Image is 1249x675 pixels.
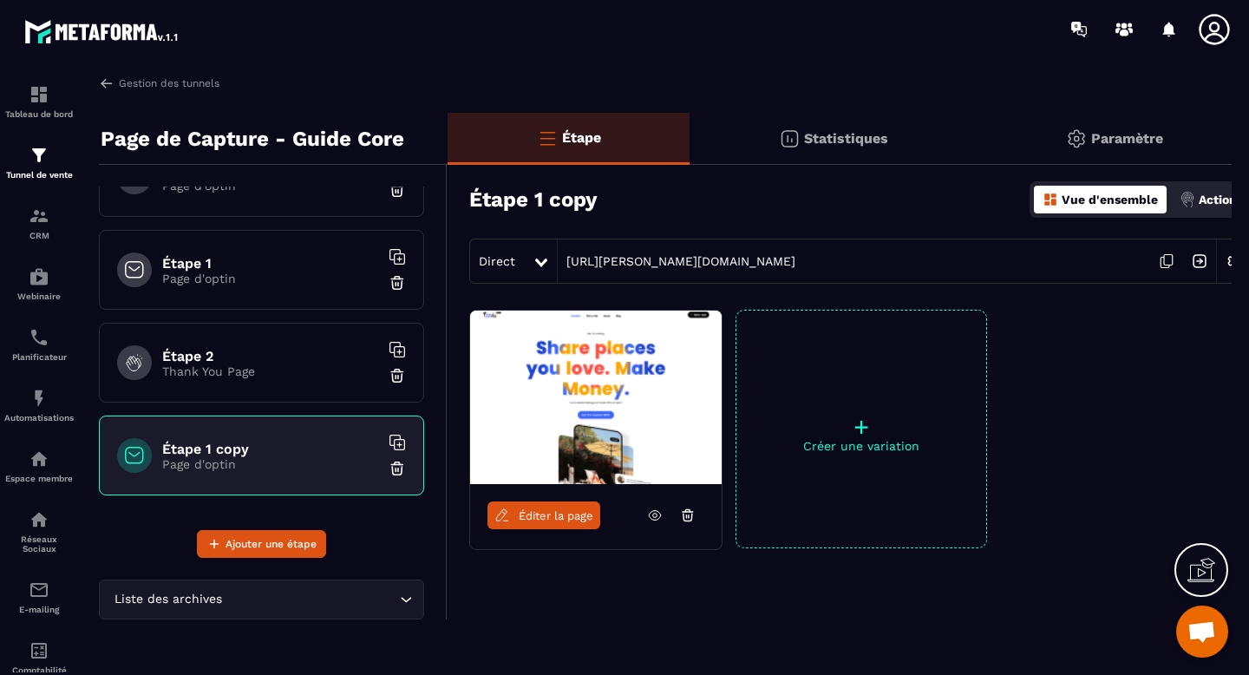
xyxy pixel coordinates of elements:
img: bars-o.4a397970.svg [537,128,558,148]
a: Éditer la page [487,501,600,529]
p: Page de Capture - Guide Core [101,121,404,156]
a: formationformationTunnel de vente [4,132,74,193]
img: formation [29,84,49,105]
a: formationformationCRM [4,193,74,253]
button: Ajouter une étape [197,530,326,558]
p: Thank You Page [162,364,379,378]
p: Tableau de bord [4,109,74,119]
p: Étape [562,129,601,146]
img: trash [389,367,406,384]
img: email [29,580,49,600]
a: emailemailE-mailing [4,567,74,627]
a: [URL][PERSON_NAME][DOMAIN_NAME] [558,254,795,268]
p: Page d'optin [162,457,379,471]
h6: Étape 2 [162,348,379,364]
p: Paramètre [1091,130,1163,147]
p: Vue d'ensemble [1062,193,1158,206]
a: schedulerschedulerPlanificateur [4,314,74,375]
p: E-mailing [4,605,74,614]
span: Ajouter une étape [226,535,317,553]
img: arrow-next.bcc2205e.svg [1183,245,1216,278]
p: Statistiques [804,130,888,147]
p: Créer une variation [736,439,986,453]
img: automations [29,388,49,409]
img: formation [29,206,49,226]
img: automations [29,449,49,469]
img: logo [24,16,180,47]
input: Search for option [226,590,396,609]
img: stats.20deebd0.svg [779,128,800,149]
img: scheduler [29,327,49,348]
a: automationsautomationsAutomatisations [4,375,74,436]
img: arrow [99,75,114,91]
p: Espace membre [4,474,74,483]
p: + [736,415,986,439]
a: Gestion des tunnels [99,75,219,91]
h3: Étape 1 copy [469,187,598,212]
a: social-networksocial-networkRéseaux Sociaux [4,496,74,567]
p: Comptabilité [4,665,74,675]
img: image [470,311,722,484]
img: trash [389,460,406,477]
img: setting-gr.5f69749f.svg [1066,128,1087,149]
p: Page d'optin [162,272,379,285]
h6: Étape 1 [162,255,379,272]
a: automationsautomationsWebinaire [4,253,74,314]
div: Search for option [99,580,424,619]
a: automationsautomationsEspace membre [4,436,74,496]
p: Automatisations [4,413,74,423]
img: accountant [29,640,49,661]
span: Liste des archives [110,590,226,609]
p: Actions [1199,193,1243,206]
p: Réseaux Sociaux [4,534,74,554]
p: Tunnel de vente [4,170,74,180]
p: Planificateur [4,352,74,362]
img: actions.d6e523a2.png [1180,192,1195,207]
p: Webinaire [4,292,74,301]
img: automations [29,266,49,287]
img: trash [389,181,406,199]
p: CRM [4,231,74,240]
img: formation [29,145,49,166]
span: Éditer la page [519,509,593,522]
a: formationformationTableau de bord [4,71,74,132]
p: Page d'optin [162,179,379,193]
h6: Étape 1 copy [162,441,379,457]
img: social-network [29,509,49,530]
a: Ouvrir le chat [1176,606,1228,658]
span: Direct [479,254,515,268]
img: trash [389,274,406,292]
img: dashboard-orange.40269519.svg [1043,192,1058,207]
